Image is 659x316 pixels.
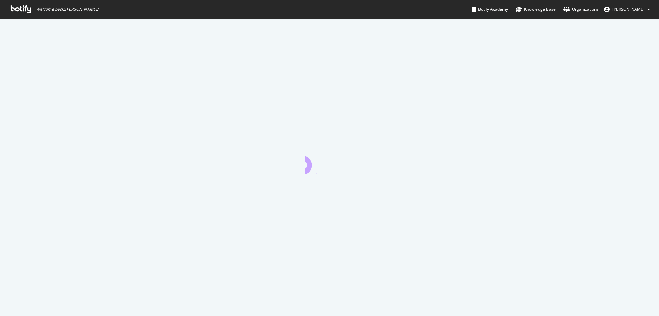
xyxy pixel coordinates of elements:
[599,4,656,15] button: [PERSON_NAME]
[563,6,599,13] div: Organizations
[472,6,508,13] div: Botify Academy
[36,7,98,12] span: Welcome back, [PERSON_NAME] !
[516,6,556,13] div: Knowledge Base
[305,150,354,174] div: animation
[612,6,645,12] span: Itziar Paco Muro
